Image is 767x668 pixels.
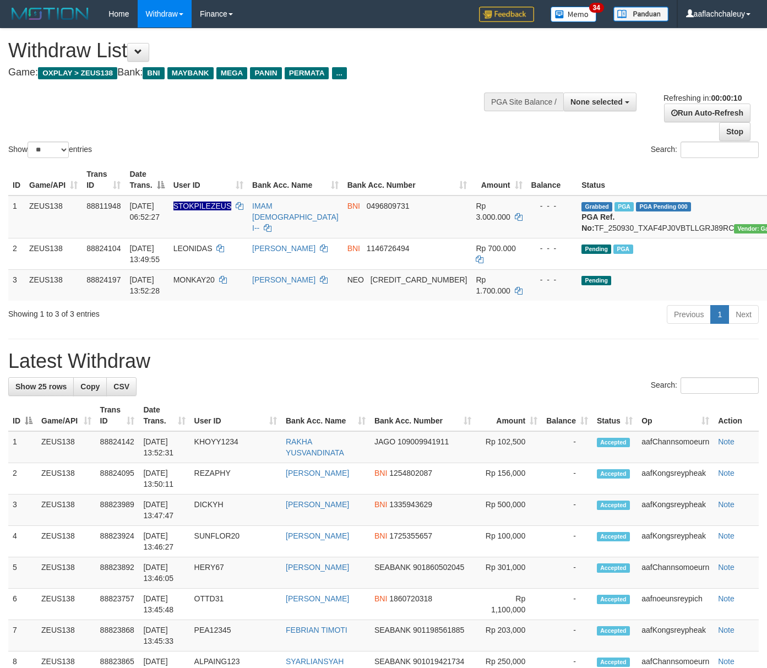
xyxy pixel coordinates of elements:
th: Bank Acc. Number: activate to sort column ascending [370,400,476,431]
th: Bank Acc. Number: activate to sort column ascending [343,164,472,195]
span: Accepted [597,563,630,573]
a: Stop [719,122,750,141]
th: Balance: activate to sort column ascending [542,400,592,431]
span: BNI [374,531,387,540]
td: [DATE] 13:46:05 [139,557,189,589]
td: 5 [8,557,37,589]
span: Marked by aafnoeunsreypich [613,245,633,254]
span: Pending [581,276,611,285]
td: OTTD31 [190,589,281,620]
td: [DATE] 13:45:33 [139,620,189,651]
td: 6 [8,589,37,620]
td: aafKongsreypheak [637,463,714,495]
td: - [542,589,592,620]
span: Accepted [597,626,630,636]
td: aafnoeunsreypich [637,589,714,620]
span: NEO [347,275,364,284]
span: Copy 901198561885 to clipboard [413,626,464,634]
td: ZEUS138 [37,557,96,589]
span: Grabbed [581,202,612,211]
span: PANIN [250,67,281,79]
a: Note [718,469,735,477]
span: Copy 1335943629 to clipboard [389,500,432,509]
span: Rp 3.000.000 [476,202,510,221]
th: ID: activate to sort column descending [8,400,37,431]
th: Action [714,400,759,431]
td: KHOYY1234 [190,431,281,463]
td: ZEUS138 [37,463,96,495]
div: - - - [531,274,573,285]
span: Copy 5859459181258384 to clipboard [371,275,467,284]
td: - [542,431,592,463]
span: 88824104 [86,244,121,253]
td: 88823868 [96,620,139,651]
th: Bank Acc. Name: activate to sort column ascending [248,164,343,195]
td: Rp 500,000 [476,495,542,526]
td: ZEUS138 [25,269,82,301]
span: MAYBANK [167,67,214,79]
td: - [542,526,592,557]
a: Note [718,437,735,446]
span: BNI [143,67,164,79]
span: MEGA [216,67,248,79]
span: Accepted [597,469,630,479]
span: [DATE] 13:52:28 [129,275,160,295]
a: FEBRIAN TIMOTI [286,626,347,634]
h1: Latest Withdraw [8,350,759,372]
a: Note [718,563,735,572]
th: Amount: activate to sort column ascending [476,400,542,431]
a: Note [718,657,735,666]
span: Accepted [597,501,630,510]
td: 1 [8,431,37,463]
td: DICKYH [190,495,281,526]
td: 1 [8,195,25,238]
span: Accepted [597,595,630,604]
td: - [542,557,592,589]
th: Date Trans.: activate to sort column descending [125,164,168,195]
label: Show entries [8,142,92,158]
td: 3 [8,269,25,301]
span: Copy 901860502045 to clipboard [413,563,464,572]
a: Copy [73,377,107,396]
a: Show 25 rows [8,377,74,396]
a: [PERSON_NAME] [252,275,315,284]
h1: Withdraw List [8,40,501,62]
td: 2 [8,463,37,495]
td: 88823757 [96,589,139,620]
td: Rp 1,100,000 [476,589,542,620]
th: Status: activate to sort column ascending [592,400,637,431]
span: MONKAY20 [173,275,215,284]
a: IMAM [DEMOGRAPHIC_DATA] I-- [252,202,339,232]
input: Search: [681,377,759,394]
td: aafKongsreypheak [637,526,714,557]
th: User ID: activate to sort column ascending [190,400,281,431]
td: aafChannsomoeurn [637,557,714,589]
td: 4 [8,526,37,557]
a: [PERSON_NAME] [286,563,349,572]
span: Show 25 rows [15,382,67,391]
td: 88824142 [96,431,139,463]
th: ID [8,164,25,195]
span: Accepted [597,532,630,541]
td: - [542,620,592,651]
span: Pending [581,245,611,254]
span: JAGO [374,437,395,446]
div: PGA Site Balance / [484,93,563,111]
th: Game/API: activate to sort column ascending [25,164,82,195]
td: Rp 203,000 [476,620,542,651]
h4: Game: Bank: [8,67,501,78]
img: panduan.png [613,7,668,21]
img: Button%20Memo.svg [551,7,597,22]
span: BNI [374,500,387,509]
td: Rp 100,000 [476,526,542,557]
div: - - - [531,243,573,254]
img: MOTION_logo.png [8,6,92,22]
a: Note [718,594,735,603]
td: PEA12345 [190,620,281,651]
td: aafChannsomoeurn [637,431,714,463]
td: Rp 156,000 [476,463,542,495]
label: Search: [651,142,759,158]
span: Copy 1725355657 to clipboard [389,531,432,540]
span: 88811948 [86,202,121,210]
span: PGA Pending [636,202,691,211]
